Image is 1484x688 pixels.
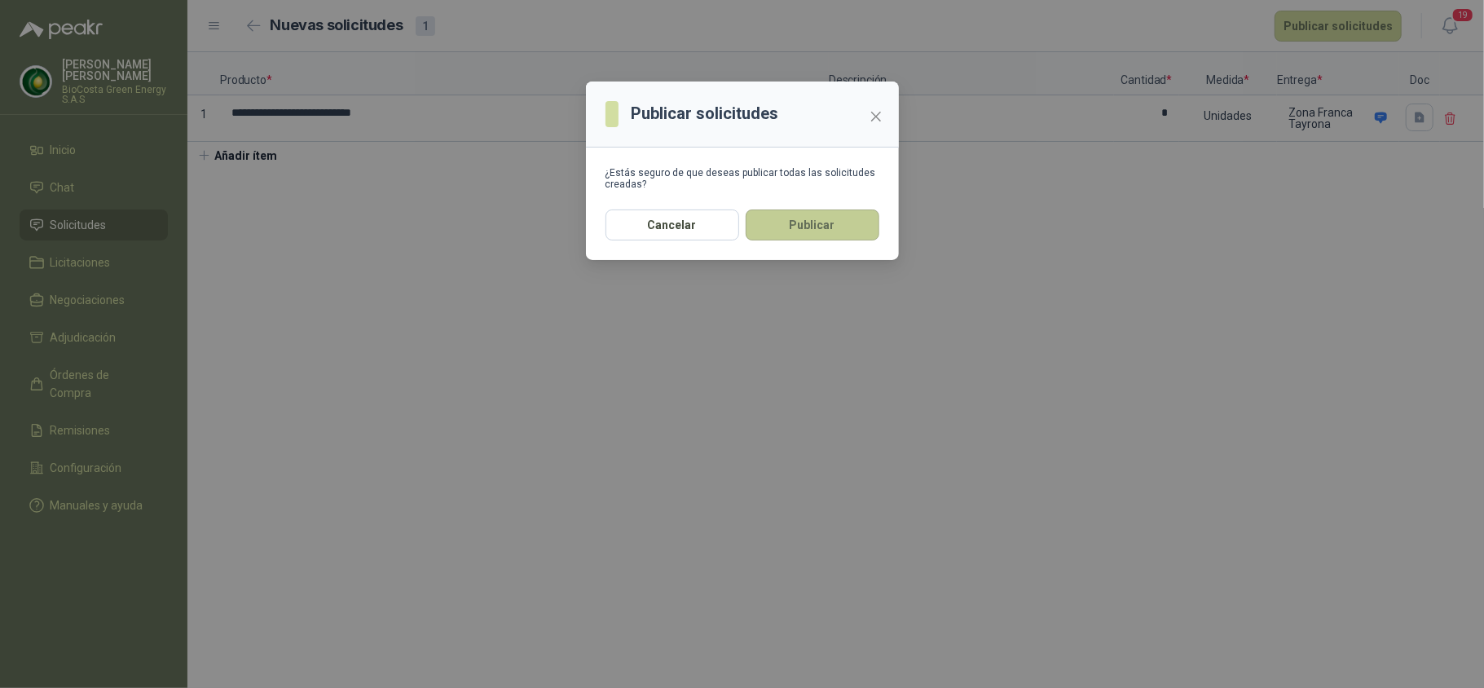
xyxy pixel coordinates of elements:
h3: Publicar solicitudes [632,101,779,126]
span: close [870,110,883,123]
button: Publicar [746,209,879,240]
button: Cancelar [605,209,739,240]
button: Close [863,104,889,130]
div: ¿Estás seguro de que deseas publicar todas las solicitudes creadas? [605,167,879,190]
